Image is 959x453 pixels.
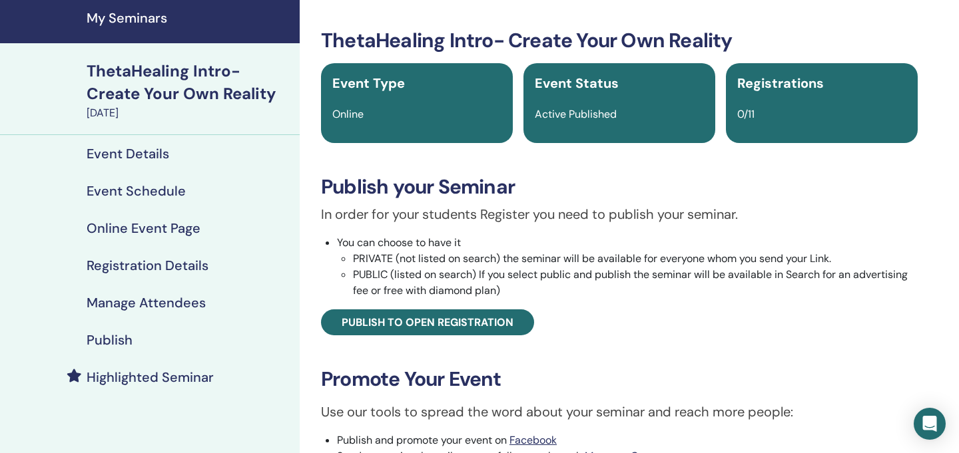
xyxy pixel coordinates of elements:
div: Open Intercom Messenger [914,408,946,440]
li: PUBLIC (listed on search) If you select public and publish the seminar will be available in Searc... [353,267,918,299]
div: ThetaHealing Intro- Create Your Own Reality [87,60,292,105]
h4: Event Details [87,146,169,162]
a: Facebook [509,433,557,447]
h4: Online Event Page [87,220,200,236]
li: PRIVATE (not listed on search) the seminar will be available for everyone whom you send your Link. [353,251,918,267]
p: Use our tools to spread the word about your seminar and reach more people: [321,402,918,422]
h3: ThetaHealing Intro- Create Your Own Reality [321,29,918,53]
li: You can choose to have it [337,235,918,299]
li: Publish and promote your event on [337,432,918,448]
span: Event Status [535,75,619,92]
h4: Highlighted Seminar [87,369,214,385]
p: In order for your students Register you need to publish your seminar. [321,204,918,224]
span: Online [332,107,364,121]
h3: Promote Your Event [321,367,918,391]
span: Active Published [535,107,617,121]
h4: Publish [87,332,133,348]
span: Registrations [737,75,824,92]
h4: Registration Details [87,257,208,273]
span: Event Type [332,75,405,92]
h4: Event Schedule [87,183,186,199]
span: 0/11 [737,107,755,121]
span: Publish to open registration [342,315,513,329]
a: ThetaHealing Intro- Create Your Own Reality[DATE] [79,60,300,121]
h3: Publish your Seminar [321,175,918,199]
div: [DATE] [87,105,292,121]
h4: Manage Attendees [87,295,206,311]
a: Publish to open registration [321,309,534,335]
h4: My Seminars [87,10,292,26]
